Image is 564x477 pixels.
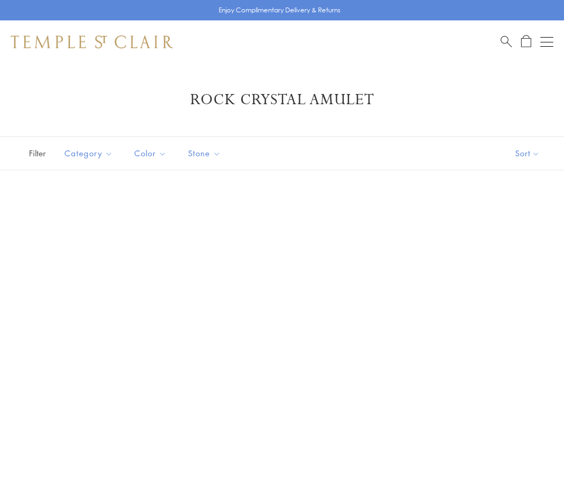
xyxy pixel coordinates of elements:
[129,147,175,160] span: Color
[11,35,173,48] img: Temple St. Clair
[219,5,341,16] p: Enjoy Complimentary Delivery & Returns
[183,147,229,160] span: Stone
[56,141,121,165] button: Category
[126,141,175,165] button: Color
[59,147,121,160] span: Category
[521,35,531,48] a: Open Shopping Bag
[540,35,553,48] button: Open navigation
[27,90,537,110] h1: Rock Crystal Amulet
[180,141,229,165] button: Stone
[491,137,564,170] button: Show sort by
[501,35,512,48] a: Search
